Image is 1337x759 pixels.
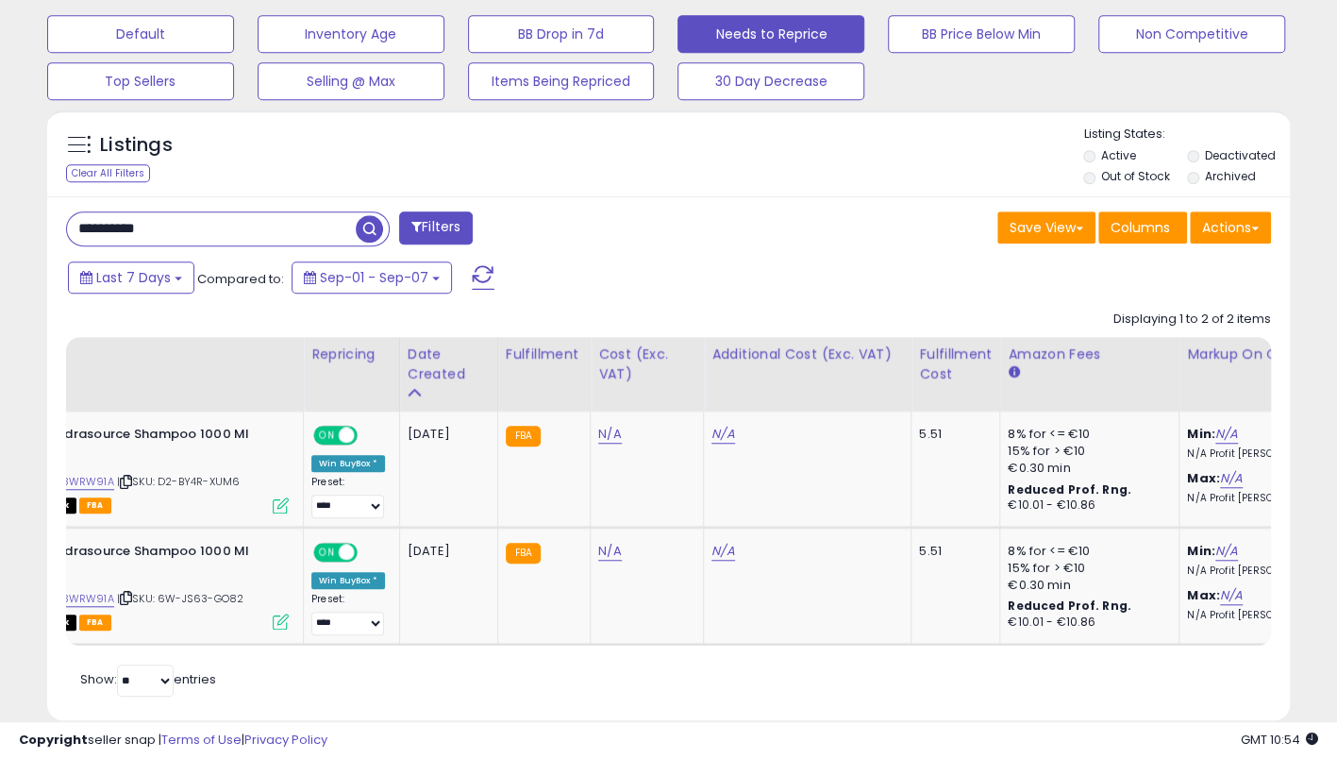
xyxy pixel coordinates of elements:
button: Save View [997,211,1095,244]
b: Max: [1187,469,1220,487]
button: Top Sellers [47,62,234,100]
a: B018WRW91A [44,474,114,490]
button: Selling @ Max [258,62,444,100]
a: N/A [1215,425,1238,444]
div: Title [1,345,295,364]
span: 2025-09-15 10:54 GMT [1241,731,1318,749]
div: Date Created [408,345,490,384]
div: Fulfillment [506,345,582,364]
button: Columns [1098,211,1187,244]
div: Cost (Exc. VAT) [598,345,695,384]
button: BB Drop in 7d [468,15,655,53]
span: Columns [1111,218,1170,237]
div: €10.01 - €10.86 [1008,498,1164,514]
a: N/A [598,425,621,444]
div: Clear All Filters [66,164,150,182]
span: FBA [79,615,111,631]
div: 8% for <= €10 [1008,426,1164,443]
div: ASIN: [6,426,289,512]
button: Needs to Reprice [677,15,864,53]
div: seller snap | | [19,732,327,750]
b: Min: [1187,542,1215,560]
b: Hydrasource Shampoo 1000 Ml [48,543,277,565]
button: Filters [399,211,473,245]
label: Deactivated [1205,147,1276,163]
a: N/A [598,542,621,561]
span: Last 7 Days [96,268,171,287]
label: Out of Stock [1101,168,1170,184]
span: | SKU: D2-BY4R-XUM6 [117,474,240,489]
a: N/A [711,542,734,561]
div: Win BuyBox * [311,572,385,589]
button: Items Being Repriced [468,62,655,100]
small: FBA [506,426,541,447]
a: N/A [1220,469,1243,488]
span: ON [315,544,339,560]
span: Sep-01 - Sep-07 [320,268,428,287]
div: Preset: [311,593,385,635]
div: 5.51 [919,426,985,443]
strong: Copyright [19,731,88,749]
a: Terms of Use [161,731,242,749]
label: Active [1101,147,1136,163]
p: Listing States: [1083,126,1290,143]
span: Show: entries [80,670,216,688]
b: Reduced Prof. Rng. [1008,481,1131,498]
div: 15% for > €10 [1008,560,1164,577]
a: B018WRW91A [44,591,114,607]
span: FBA [79,498,111,514]
a: N/A [1215,542,1238,561]
span: ON [315,428,339,444]
div: Repricing [311,345,392,364]
b: Max: [1187,586,1220,604]
button: Last 7 Days [68,261,194,294]
span: | SKU: 6W-JS63-GO82 [117,591,243,606]
div: €10.01 - €10.86 [1008,615,1164,631]
div: [DATE] [408,426,483,443]
small: FBA [506,543,541,564]
div: Fulfillment Cost [919,345,992,384]
button: 30 Day Decrease [677,62,864,100]
div: Amazon Fees [1008,345,1171,364]
button: BB Price Below Min [888,15,1075,53]
label: Archived [1205,168,1256,184]
button: Sep-01 - Sep-07 [292,261,452,294]
button: Actions [1190,211,1271,244]
div: 5.51 [919,543,985,560]
a: Privacy Policy [244,731,327,749]
b: Min: [1187,425,1215,443]
a: N/A [1220,586,1243,605]
h5: Listings [100,132,173,159]
button: Non Competitive [1098,15,1285,53]
b: Reduced Prof. Rng. [1008,598,1131,614]
button: Inventory Age [258,15,444,53]
div: €0.30 min [1008,460,1164,477]
small: Amazon Fees. [1008,364,1019,381]
div: 15% for > €10 [1008,443,1164,460]
span: OFF [355,544,385,560]
div: 8% for <= €10 [1008,543,1164,560]
div: Displaying 1 to 2 of 2 items [1113,311,1271,329]
div: Win BuyBox * [311,455,385,472]
b: Hydrasource Shampoo 1000 Ml [48,426,277,448]
span: OFF [355,428,385,444]
button: Default [47,15,234,53]
div: [DATE] [408,543,483,560]
span: Compared to: [197,270,284,288]
div: Preset: [311,476,385,518]
div: Additional Cost (Exc. VAT) [711,345,903,364]
div: €0.30 min [1008,577,1164,594]
a: N/A [711,425,734,444]
div: ASIN: [6,543,289,629]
